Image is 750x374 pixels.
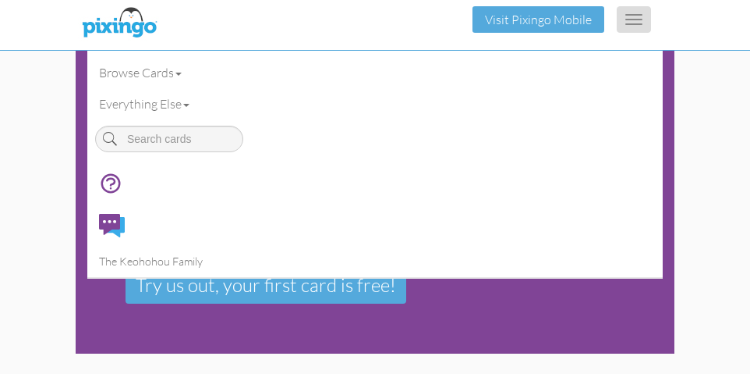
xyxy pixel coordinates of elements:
[472,6,604,33] button: Visit Pixingo Mobile
[126,266,406,304] a: Try us out, your first card is free!
[95,126,243,152] input: Search cards
[87,245,250,277] a: The Keohohou Family
[87,57,663,88] a: Browse Cards
[78,4,161,43] img: pixingo logo
[87,88,663,119] a: Everything Else
[136,273,396,297] span: Try us out, your first card is free!
[99,214,125,237] img: comments.svg
[99,255,203,268] span: The Keohohou Family
[485,12,592,27] a: Visit Pixingo Mobile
